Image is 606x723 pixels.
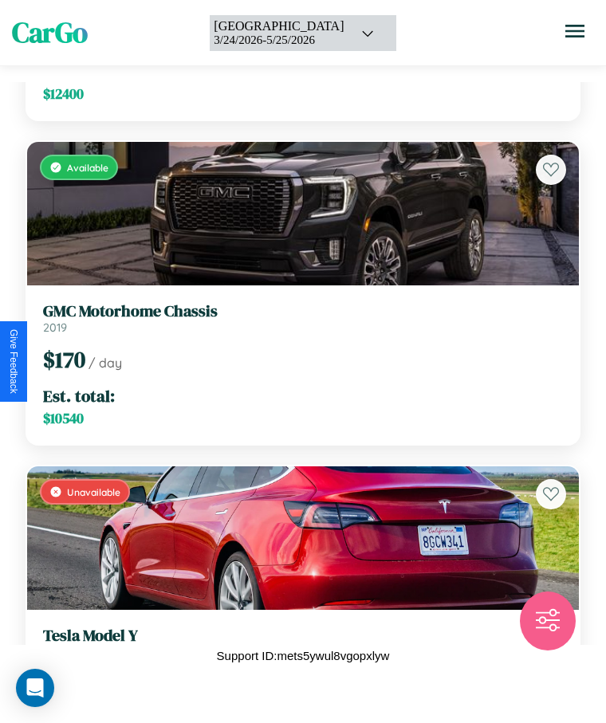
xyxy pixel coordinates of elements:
span: $ 12400 [43,84,84,104]
div: Open Intercom Messenger [16,669,54,707]
span: CarGo [12,14,88,52]
span: Unavailable [67,486,120,498]
span: 2019 [43,320,67,335]
h3: GMC Motorhome Chassis [43,301,563,320]
span: $ 10540 [43,409,84,428]
span: / day [89,355,122,371]
div: Give Feedback [8,329,19,394]
span: Est. total: [43,384,115,407]
a: Tesla Model Y2024 [43,626,563,659]
span: Available [67,162,108,174]
a: GMC Motorhome Chassis2019 [43,301,563,335]
div: [GEOGRAPHIC_DATA] [214,19,344,33]
p: Support ID: mets5ywul8vgopxlyw [217,645,390,666]
h3: Tesla Model Y [43,626,563,645]
div: 3 / 24 / 2026 - 5 / 25 / 2026 [214,33,344,47]
span: $ 170 [43,344,85,375]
